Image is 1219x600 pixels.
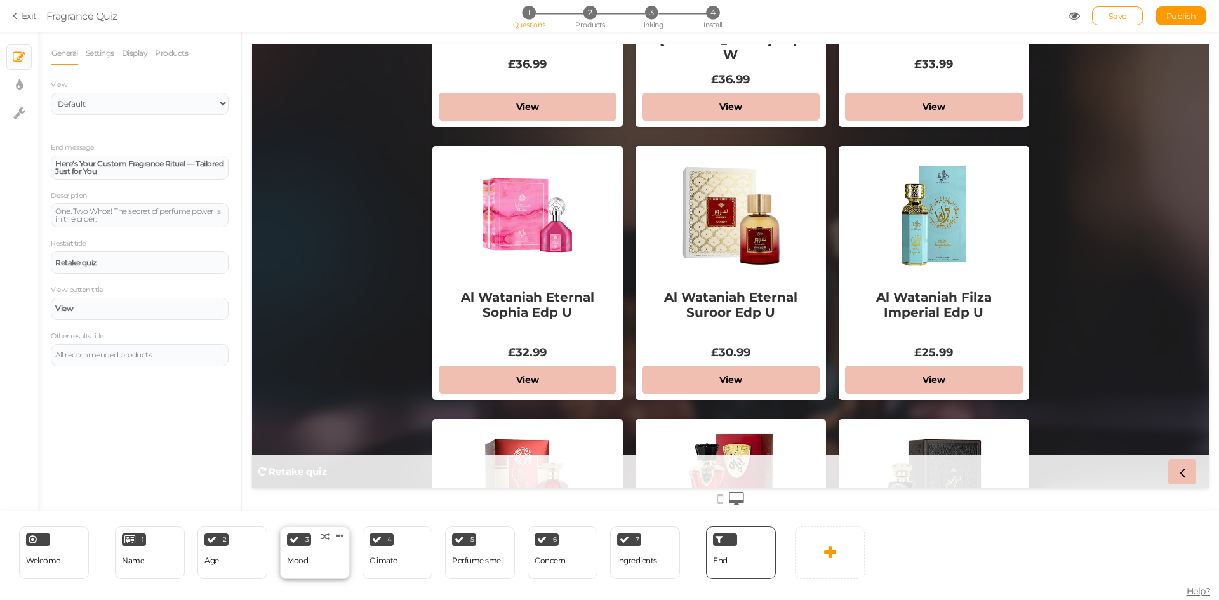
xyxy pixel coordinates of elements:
[280,526,350,579] div: 3 Mood
[17,421,75,433] strong: Retake quiz
[115,526,185,579] div: 1 Name
[363,526,432,579] div: 4 Climate
[142,537,144,543] span: 1
[583,6,597,19] span: 2
[459,28,498,42] div: £36.99
[55,351,224,359] div: All recommended products:
[561,6,620,19] li: 2 Products
[640,20,663,29] span: Linking
[55,208,224,223] div: One. Two. Whoa! The secret of perfume power is in the order.
[1092,6,1143,25] div: Save
[706,6,719,19] span: 4
[13,10,37,22] a: Exit
[51,286,103,295] label: View button title
[513,20,545,29] span: Questions
[703,20,722,29] span: Install
[256,13,295,27] div: £36.99
[223,537,227,543] span: 2
[51,143,95,152] label: End message
[121,41,149,65] a: Display
[287,556,308,565] div: Mood
[683,6,742,19] li: 4 Install
[122,556,144,565] div: Name
[622,6,681,19] li: 3 Linking
[452,556,504,565] div: Perfume smell
[670,330,693,341] strong: View
[51,41,79,65] a: General
[662,301,701,315] div: £25.99
[46,8,117,23] div: Fragrance Quiz
[256,301,295,315] div: £32.99
[305,537,309,543] span: 3
[264,57,287,68] strong: View
[51,192,87,201] label: Description
[51,239,86,248] label: Restart title
[528,526,597,579] div: 6 Concern
[1187,585,1211,597] span: Help?
[264,330,287,341] strong: View
[187,235,364,301] div: Al Wataniah Eternal Sophia Edp U
[55,303,73,313] strong: View
[467,57,490,68] strong: View
[535,556,566,565] div: Concern
[467,330,490,341] strong: View
[55,159,223,176] strong: Here’s Your Custom Fragrance Ritual — Tailored Just for You
[85,41,115,65] a: Settings
[610,526,680,579] div: 7 ingredients
[197,526,267,579] div: 2 Age
[445,526,515,579] div: 5 Perfume smell
[617,556,657,565] div: ingredients
[636,537,639,543] span: 7
[204,556,219,565] div: Age
[459,301,498,315] div: £30.99
[370,556,397,565] div: Climate
[26,556,60,565] span: Welcome
[51,332,104,341] label: Other results title
[387,537,392,543] span: 4
[713,556,728,565] span: End
[1109,11,1127,21] span: Save
[154,41,189,65] a: Products
[55,259,97,267] strong: Retake quiz
[575,20,605,29] span: Products
[522,6,535,19] span: 1
[51,80,67,89] span: View
[670,57,693,68] strong: View
[19,526,89,579] div: Welcome
[1166,11,1196,21] span: Publish
[593,235,771,301] div: Al Wataniah Filza Imperial Edp U
[553,537,557,543] span: 6
[470,537,474,543] span: 5
[645,6,658,19] span: 3
[662,13,701,27] div: £33.99
[706,526,776,579] div: End
[390,235,568,301] div: Al Wataniah Eternal Suroor Edp U
[499,6,558,19] li: 1 Questions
